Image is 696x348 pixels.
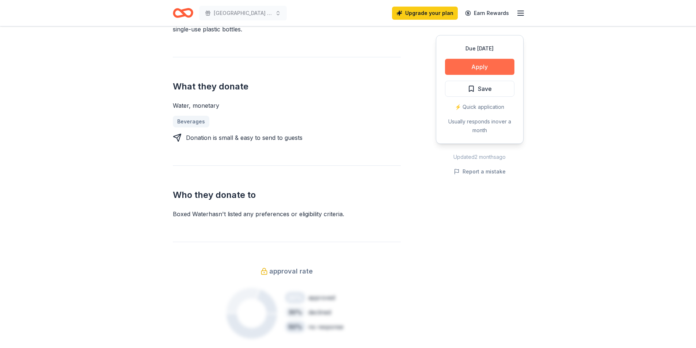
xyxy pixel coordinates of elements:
div: approved [308,293,335,302]
div: Boxed Water hasn ' t listed any preferences or eligibility criteria. [173,210,401,218]
div: no response [308,322,343,331]
button: Save [445,81,514,97]
button: [GEOGRAPHIC_DATA] year 25-26 [199,6,287,20]
div: declined [308,308,331,317]
h2: Who they donate to [173,189,401,201]
button: Apply [445,59,514,75]
div: Updated 2 months ago [436,153,524,161]
div: 50 % [285,321,305,333]
span: [GEOGRAPHIC_DATA] year 25-26 [214,9,272,18]
div: Water, monetary [173,101,401,110]
span: Save [478,84,492,93]
div: Usually responds in over a month [445,117,514,135]
div: ⚡️ Quick application [445,103,514,111]
a: Earn Rewards [461,7,513,20]
div: Donation is small & easy to send to guests [186,133,303,142]
a: Upgrade your plan [392,7,458,20]
span: approval rate [269,265,313,277]
div: 20 % [285,292,305,303]
button: Report a mistake [454,167,506,176]
a: Beverages [173,116,209,127]
div: Due [DATE] [445,44,514,53]
a: Home [173,4,193,22]
div: 30 % [285,306,305,318]
h2: What they donate [173,81,401,92]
